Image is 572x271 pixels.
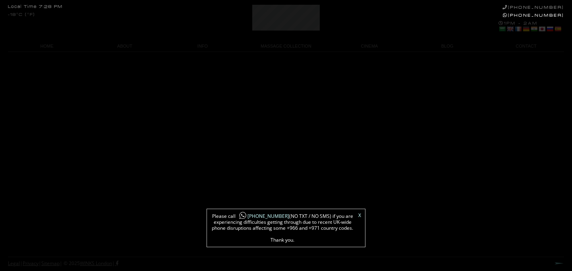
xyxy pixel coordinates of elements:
a: Legal [8,260,20,267]
a: HOME [8,41,86,52]
a: Hindi [530,26,537,32]
a: Japanese [538,26,545,32]
a: French [514,26,522,32]
a: [PHONE_NUMBER] [502,5,564,10]
a: [PHONE_NUMBER] [503,13,564,18]
a: ABOUT [86,41,164,52]
a: BLOG [408,41,486,52]
a: Russian [546,26,553,32]
a: Arabic [499,26,506,32]
div: 1PM - 2AM [499,21,564,33]
div: -18°C (°F) [8,13,35,17]
a: Sitemap [41,260,60,267]
a: Privacy [23,260,39,267]
a: X [358,213,361,218]
div: | | | © 2025 | [8,257,118,270]
a: Spanish [554,26,561,32]
a: CINEMA [330,41,408,52]
a: English [506,26,514,32]
div: Local Time 7:28 PM [8,5,63,9]
a: INFO [164,41,242,52]
span: Please call (NO TXT / NO SMS) if you are experiencing difficulties getting through due to recent ... [211,213,354,243]
a: MASSAGE COLLECTION [242,41,330,52]
a: German [522,26,529,32]
a: [PHONE_NUMBER] [236,213,289,219]
img: whatsapp-icon1.png [239,211,247,220]
a: CONTACT [486,41,564,52]
a: Next [555,262,564,265]
a: WINKS London [80,260,112,267]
